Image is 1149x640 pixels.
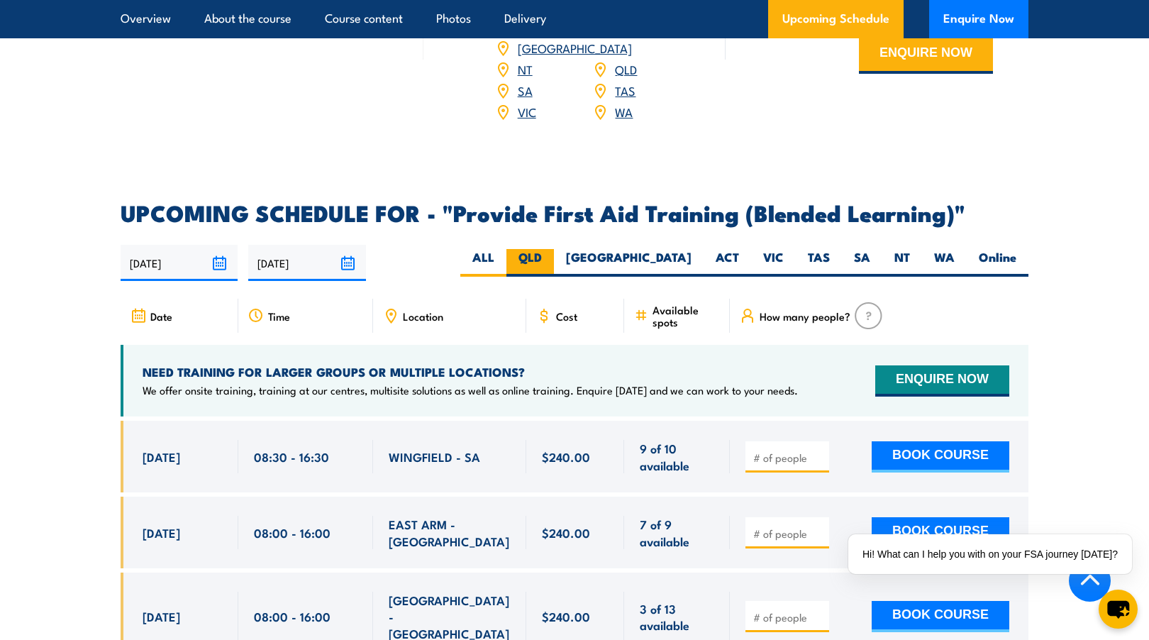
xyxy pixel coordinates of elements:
[760,310,850,322] span: How many people?
[842,249,882,277] label: SA
[556,310,577,322] span: Cost
[150,310,172,322] span: Date
[389,516,511,549] span: EAST ARM - [GEOGRAPHIC_DATA]
[389,448,480,465] span: WINGFIELD - SA
[143,383,798,397] p: We offer onsite training, training at our centres, multisite solutions as well as online training...
[121,245,238,281] input: From date
[615,103,633,120] a: WA
[859,35,993,74] button: ENQUIRE NOW
[460,249,506,277] label: ALL
[254,448,329,465] span: 08:30 - 16:30
[753,526,824,541] input: # of people
[640,516,714,549] span: 7 of 9 available
[542,448,590,465] span: $240.00
[143,608,180,624] span: [DATE]
[615,82,635,99] a: TAS
[882,249,922,277] label: NT
[506,249,554,277] label: QLD
[143,524,180,541] span: [DATE]
[848,534,1132,574] div: Hi! What can I help you with on your FSA journey [DATE]?
[753,451,824,465] input: # of people
[542,608,590,624] span: $240.00
[254,524,331,541] span: 08:00 - 16:00
[248,245,365,281] input: To date
[254,608,331,624] span: 08:00 - 16:00
[872,601,1009,632] button: BOOK COURSE
[640,440,714,473] span: 9 of 10 available
[967,249,1028,277] label: Online
[268,310,290,322] span: Time
[751,249,796,277] label: VIC
[872,441,1009,473] button: BOOK COURSE
[875,365,1009,397] button: ENQUIRE NOW
[121,202,1028,222] h2: UPCOMING SCHEDULE FOR - "Provide First Aid Training (Blended Learning)"
[872,517,1009,548] button: BOOK COURSE
[518,39,632,56] a: [GEOGRAPHIC_DATA]
[403,310,443,322] span: Location
[554,249,704,277] label: [GEOGRAPHIC_DATA]
[1099,590,1138,629] button: chat-button
[704,249,751,277] label: ACT
[615,60,637,77] a: QLD
[518,103,536,120] a: VIC
[753,610,824,624] input: # of people
[518,82,533,99] a: SA
[143,448,180,465] span: [DATE]
[653,304,720,328] span: Available spots
[143,364,798,380] h4: NEED TRAINING FOR LARGER GROUPS OR MULTIPLE LOCATIONS?
[542,524,590,541] span: $240.00
[922,249,967,277] label: WA
[796,249,842,277] label: TAS
[640,600,714,634] span: 3 of 13 available
[518,60,533,77] a: NT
